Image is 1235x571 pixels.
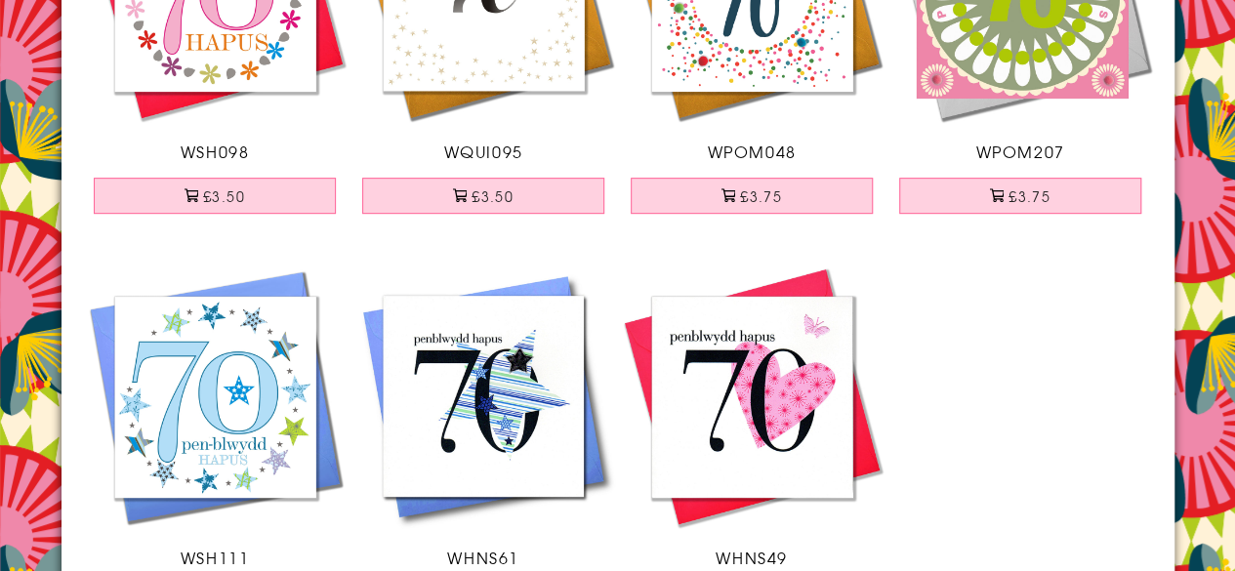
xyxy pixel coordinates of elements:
[899,178,1141,214] button: £3.75
[447,546,519,569] span: WHNS61
[181,546,250,569] span: WSH111
[631,178,873,214] button: £3.75
[618,263,886,531] img: Welsh 70th Birthday Card, Penblwydd Hapus, Heart, fabric butterfly embellished
[181,140,250,163] span: WSH098
[362,178,604,214] button: £3.50
[618,263,886,569] a: Welsh 70th Birthday Card, Penblwydd Hapus, Heart, fabric butterfly embellished WHNS49
[81,263,350,569] a: Welsh Birthday Card, Penblwydd Hapus, Blue Age 70, Happy 70th Birthday WSH111
[350,263,618,569] a: Welsh 70th Birthday Card, Penblwydd Hapus, Blue Stars, padded star embellished WHNS61
[975,140,1064,163] span: WPOM207
[716,546,788,569] span: WHNS49
[443,140,522,163] span: WQUI095
[707,140,796,163] span: WPOM048
[350,263,618,531] img: Welsh 70th Birthday Card, Penblwydd Hapus, Blue Stars, padded star embellished
[94,178,336,214] button: £3.50
[81,263,350,531] img: Welsh Birthday Card, Penblwydd Hapus, Blue Age 70, Happy 70th Birthday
